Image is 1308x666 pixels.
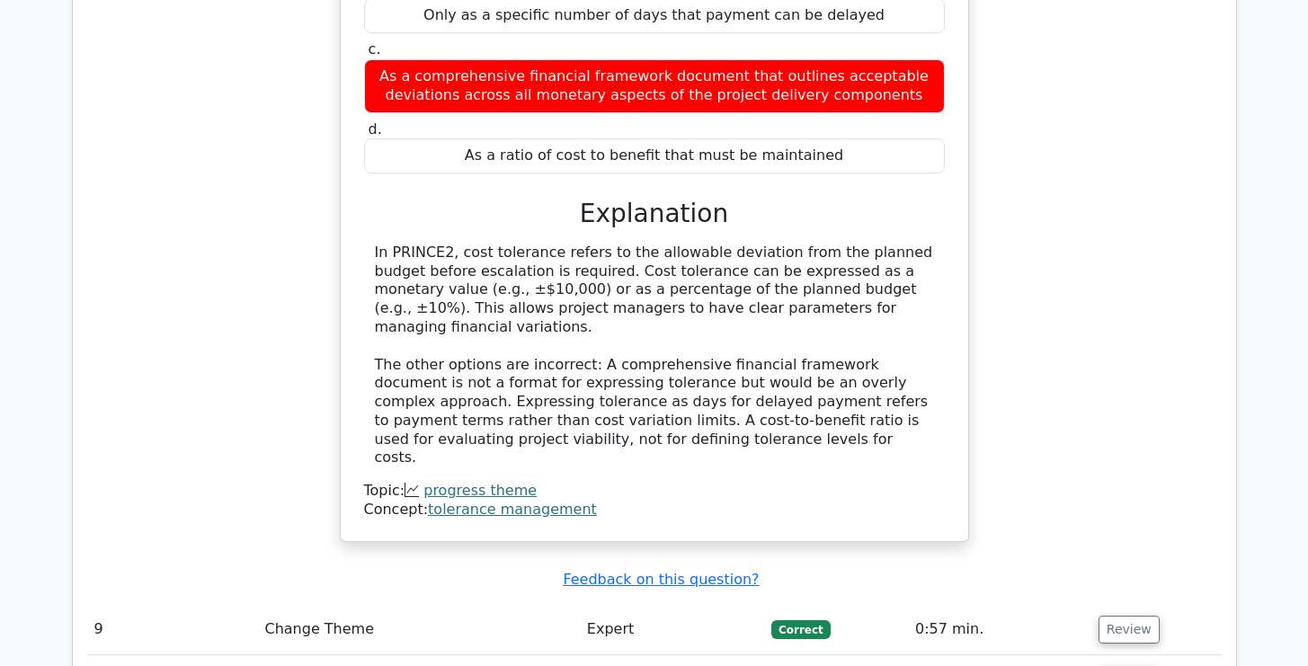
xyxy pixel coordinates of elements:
a: tolerance management [428,501,597,518]
div: As a ratio of cost to benefit that must be maintained [364,138,945,173]
span: c. [369,40,381,58]
a: progress theme [423,482,537,499]
span: Correct [771,620,830,638]
a: Feedback on this question? [563,571,759,588]
div: Topic: [364,482,945,501]
td: Expert [580,604,764,655]
td: 9 [87,604,258,655]
div: In PRINCE2, cost tolerance refers to the allowable deviation from the planned budget before escal... [375,244,934,468]
td: 0:57 min. [908,604,1091,655]
td: Change Theme [257,604,579,655]
div: As a comprehensive financial framework document that outlines acceptable deviations across all mo... [364,59,945,113]
div: Concept: [364,501,945,519]
span: d. [369,120,382,138]
h3: Explanation [375,199,934,229]
button: Review [1099,616,1160,644]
